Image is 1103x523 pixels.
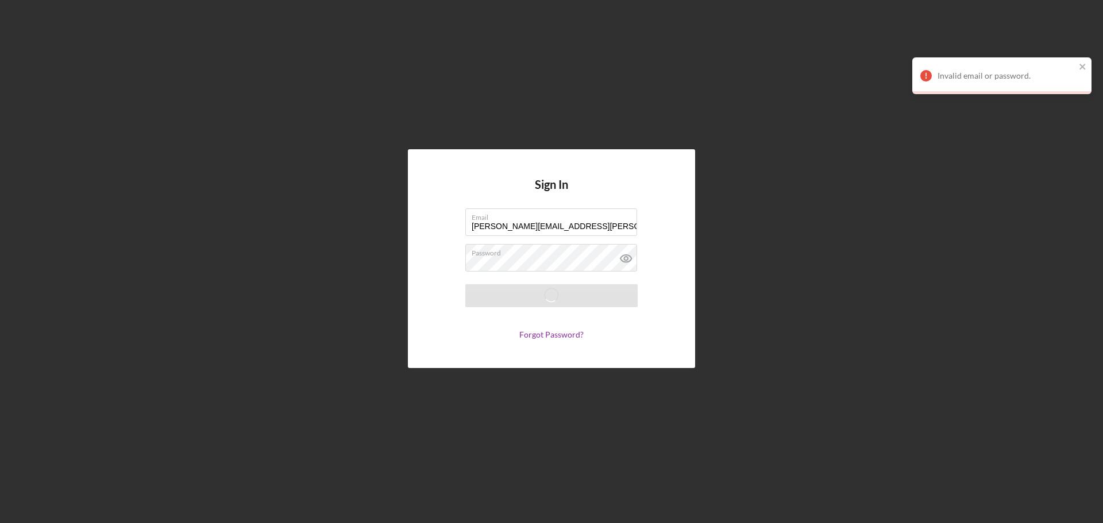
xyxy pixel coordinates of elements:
[465,284,638,307] button: Saving
[535,178,568,208] h4: Sign In
[938,71,1075,80] div: Invalid email or password.
[472,209,637,222] label: Email
[519,330,584,339] a: Forgot Password?
[1079,62,1087,73] button: close
[472,245,637,257] label: Password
